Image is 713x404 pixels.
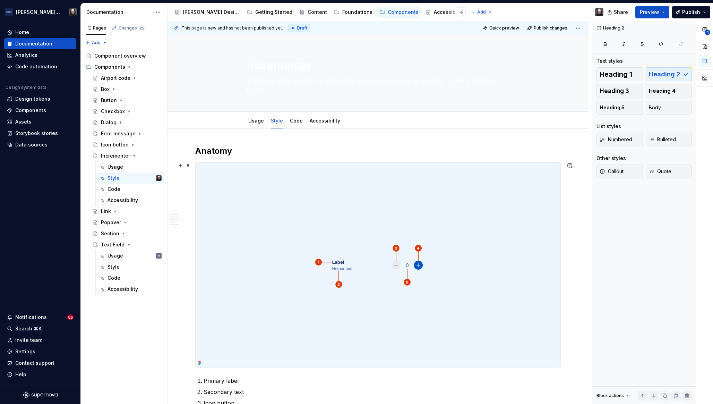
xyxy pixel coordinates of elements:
[101,119,117,126] div: Dialog
[331,7,375,18] a: Foundations
[596,67,643,81] button: Heading 1
[195,145,561,157] h2: Anatomy
[423,7,467,18] a: Accessibility
[101,108,125,115] div: Checkbox
[108,163,123,170] div: Usage
[96,261,164,272] a: Style
[469,7,495,17] button: Add
[4,346,76,357] a: Settings
[15,130,58,137] div: Storybook stories
[90,217,164,228] a: Popover
[86,25,106,31] div: Pages
[92,40,101,45] span: Add
[101,230,119,237] div: Section
[108,252,123,259] div: Usage
[595,8,603,16] img: Teunis Vorsteveld
[138,25,145,31] span: 25
[90,73,164,84] a: Airport code
[90,150,164,161] a: Incrementer
[94,52,146,59] div: Component overview
[246,57,508,74] textarea: Incrementer
[94,64,125,70] div: Components
[15,40,52,47] div: Documentation
[310,118,340,124] a: Accessibility
[297,25,307,31] span: Draft
[15,118,32,125] div: Assets
[649,87,676,94] span: Heading 4
[86,9,152,16] div: Documentation
[600,71,632,78] span: Heading 1
[15,360,54,367] div: Contact support
[596,133,643,146] button: Numbered
[83,61,164,73] div: Components
[646,133,692,146] button: Bulleted
[15,314,47,321] div: Notifications
[108,175,120,182] div: Style
[635,6,669,18] button: Preview
[15,371,26,378] div: Help
[596,101,643,115] button: Heading 5
[67,314,74,320] span: 55
[15,337,42,344] div: Invite team
[4,335,76,346] a: Invite team
[600,104,625,111] span: Heading 5
[4,105,76,116] a: Components
[69,8,77,16] img: Teunis Vorsteveld
[15,141,48,148] div: Data sources
[640,9,659,16] span: Preview
[4,116,76,127] a: Assets
[4,50,76,61] a: Analytics
[525,23,570,33] button: Publish changes
[83,38,109,48] button: Add
[4,128,76,139] a: Storybook stories
[101,152,130,159] div: Incrementer
[646,165,692,178] button: Quote
[604,6,633,18] button: Share
[481,23,522,33] button: Quick preview
[6,85,46,90] div: Design system data
[268,113,286,128] div: Style
[705,30,710,35] span: 1
[101,86,110,93] div: Box
[596,58,623,65] div: Text styles
[434,9,464,16] div: Accessibility
[108,286,138,293] div: Accessibility
[649,136,676,143] span: Bulleted
[15,348,35,355] div: Settings
[172,7,243,18] a: [PERSON_NAME] Design
[1,5,79,19] button: [PERSON_NAME] AirlinesTeunis Vorsteveld
[101,141,129,148] div: Icon button
[83,50,164,295] div: Page tree
[90,206,164,217] a: Link
[90,139,164,150] a: Icon button
[23,392,58,398] svg: Supernova Logo
[477,9,486,15] span: Add
[15,52,37,59] div: Analytics
[83,50,164,61] a: Component overview
[15,29,29,36] div: Home
[96,272,164,284] a: Code
[600,136,632,143] span: Numbered
[16,9,60,16] div: [PERSON_NAME] Airlines
[308,9,327,16] div: Content
[108,186,120,193] div: Code
[96,184,164,195] a: Code
[5,8,13,16] img: f0306bc8-3074-41fb-b11c-7d2e8671d5eb.png
[101,241,124,248] div: Text Field
[4,38,76,49] a: Documentation
[90,117,164,128] a: Dialog
[90,95,164,106] a: Button
[156,175,162,181] img: Teunis Vorsteveld
[15,107,46,114] div: Components
[596,165,643,178] button: Callout
[489,25,519,31] span: Quick preview
[108,263,120,270] div: Style
[290,118,303,124] a: Code
[90,228,164,239] a: Section
[596,393,624,398] div: Block actions
[96,284,164,295] a: Accessibility
[96,161,164,172] a: Usage
[596,84,643,98] button: Heading 3
[255,9,292,16] div: Getting Started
